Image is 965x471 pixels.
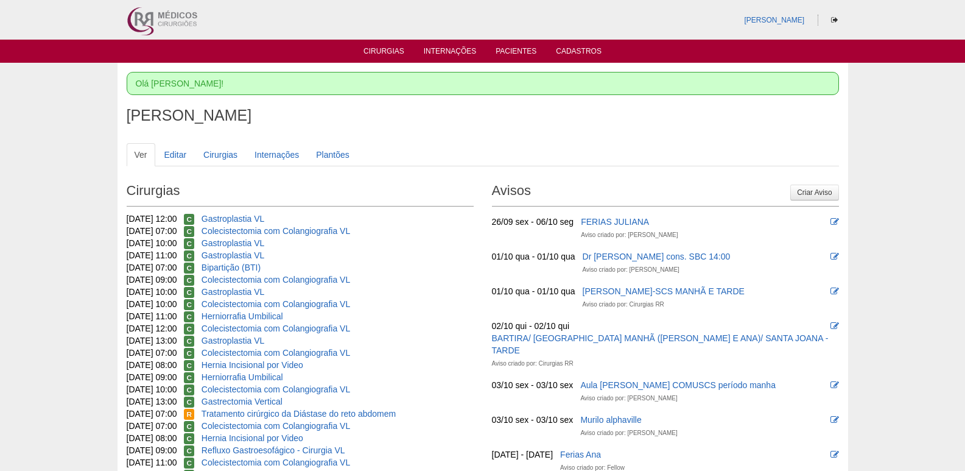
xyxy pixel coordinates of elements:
[583,286,745,296] a: [PERSON_NAME]-SCS MANHÃ E TARDE
[195,143,245,166] a: Cirurgias
[424,47,477,59] a: Internações
[127,360,177,370] span: [DATE] 08:00
[202,372,283,382] a: Herniorrafia Umbilical
[127,72,839,95] div: Olá [PERSON_NAME]!
[581,229,678,241] div: Aviso criado por: [PERSON_NAME]
[127,384,177,394] span: [DATE] 10:00
[127,433,177,443] span: [DATE] 08:00
[560,450,601,459] a: Ferias Ana
[184,299,194,310] span: Confirmada
[184,384,194,395] span: Confirmada
[127,348,177,358] span: [DATE] 07:00
[184,409,194,420] span: Reservada
[556,47,602,59] a: Cadastros
[202,397,282,406] a: Gastrectomia Vertical
[184,445,194,456] span: Confirmada
[184,238,194,249] span: Confirmada
[492,285,575,297] div: 01/10 qua - 01/10 qua
[202,445,345,455] a: Refluxo Gastroesofágico - Cirurgia VL
[830,416,839,424] i: Editar
[127,275,177,285] span: [DATE] 09:00
[202,214,265,224] a: Gastroplastia VL
[184,348,194,359] span: Confirmada
[127,409,177,419] span: [DATE] 07:00
[492,414,574,426] div: 03/10 sex - 03/10 sex
[202,275,350,285] a: Colecistectomia com Colangiografia VL
[184,458,194,469] span: Confirmada
[492,216,574,228] div: 26/09 sex - 06/10 seg
[583,299,664,311] div: Aviso criado por: Cirurgias RR
[184,214,194,225] span: Confirmada
[202,238,265,248] a: Gastroplastia VL
[202,287,265,297] a: Gastroplastia VL
[127,287,177,297] span: [DATE] 10:00
[202,250,265,260] a: Gastroplastia VL
[202,458,350,467] a: Colecistectomia com Colangiografia VL
[492,333,829,355] a: BARTIRA/ [GEOGRAPHIC_DATA] MANHÃ ([PERSON_NAME] E ANA)/ SANTA JOANA -TARDE
[127,263,177,272] span: [DATE] 07:00
[184,397,194,408] span: Confirmada
[202,226,350,236] a: Colecistectomia com Colangiografia VL
[184,263,194,274] span: Confirmada
[830,322,839,330] i: Editar
[127,238,177,248] span: [DATE] 10:00
[744,16,804,24] a: [PERSON_NAME]
[127,250,177,260] span: [DATE] 11:00
[580,392,677,405] div: Aviso criado por: [PERSON_NAME]
[492,320,570,332] div: 02/10 qui - 02/10 qui
[830,252,839,261] i: Editar
[830,287,839,296] i: Editar
[127,336,177,345] span: [DATE] 13:00
[492,358,574,370] div: Aviso criado por: Cirurgias RR
[830,381,839,389] i: Editar
[202,263,261,272] a: Bipartição (BTI)
[202,360,303,370] a: Hernia Incisional por Video
[202,336,265,345] a: Gastroplastia VL
[127,299,177,309] span: [DATE] 10:00
[127,143,155,166] a: Ver
[580,415,641,425] a: Murilo alphaville
[202,409,396,419] a: Tratamento cirúrgico da Diástase do reto abdomem
[583,264,679,276] div: Aviso criado por: [PERSON_NAME]
[127,226,177,236] span: [DATE] 07:00
[127,108,839,123] h1: [PERSON_NAME]
[492,179,839,207] h2: Avisos
[127,324,177,333] span: [DATE] 12:00
[202,324,350,333] a: Colecistectomia com Colangiografia VL
[581,217,649,227] a: FERIAS JULIANA
[184,372,194,383] span: Confirmada
[202,348,350,358] a: Colecistectomia com Colangiografia VL
[184,360,194,371] span: Confirmada
[790,185,838,200] a: Criar Aviso
[202,384,350,394] a: Colecistectomia com Colangiografia VL
[127,214,177,224] span: [DATE] 12:00
[184,421,194,432] span: Confirmada
[308,143,357,166] a: Plantões
[127,372,177,382] span: [DATE] 09:00
[184,433,194,444] span: Confirmada
[127,179,474,207] h2: Cirurgias
[202,433,303,443] a: Hernia Incisional por Video
[184,324,194,335] span: Confirmada
[496,47,536,59] a: Pacientes
[202,421,350,431] a: Colecistectomia com Colangiografia VL
[184,275,194,286] span: Confirmada
[127,397,177,406] span: [DATE] 13:00
[580,427,677,439] div: Aviso criado por: [PERSON_NAME]
[127,421,177,431] span: [DATE] 07:00
[492,448,553,461] div: [DATE] - [DATE]
[184,250,194,261] span: Confirmada
[830,218,839,226] i: Editar
[156,143,195,166] a: Editar
[580,380,776,390] a: Aula [PERSON_NAME] COMUSCS período manha
[184,287,194,298] span: Confirmada
[184,226,194,237] span: Confirmada
[127,445,177,455] span: [DATE] 09:00
[583,252,731,261] a: Dr [PERSON_NAME] cons. SBC 14:00
[492,250,575,263] div: 01/10 qua - 01/10 qua
[247,143,307,166] a: Internações
[363,47,404,59] a: Cirurgias
[127,458,177,467] span: [DATE] 11:00
[127,311,177,321] span: [DATE] 11:00
[831,16,838,24] i: Sair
